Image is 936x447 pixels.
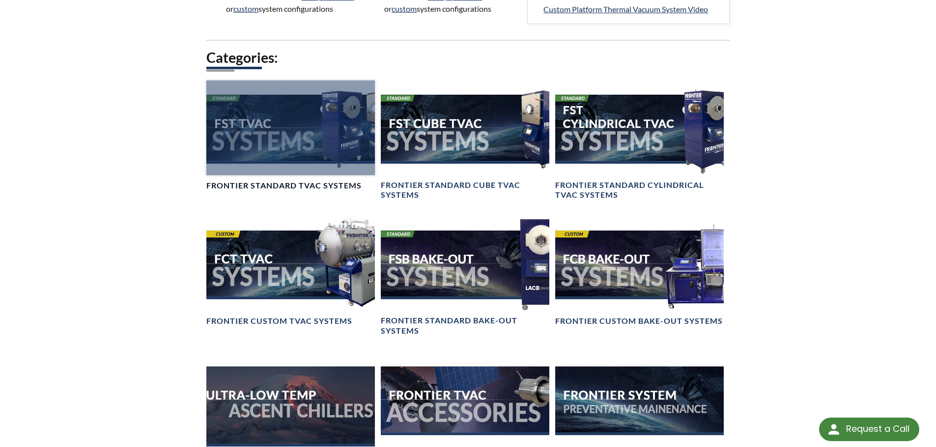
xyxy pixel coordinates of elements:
h4: Frontier Custom TVAC Systems [206,316,352,326]
h2: Categories: [206,49,730,67]
h4: Frontier Standard Bake-Out Systems [381,316,549,336]
a: custom [233,4,258,13]
a: FST Cylindrical TVAC Systems headerFrontier Standard Cylindrical TVAC Systems [555,80,724,201]
a: FST Cube TVAC Systems headerFrontier Standard Cube TVAC Systems [381,80,549,201]
a: FCB Bake-Out Systems headerFrontier Custom Bake-Out Systems [555,216,724,327]
a: FCT TVAC Systems headerFrontier Custom TVAC Systems [206,216,375,327]
h4: Frontier Standard Cube TVAC Systems [381,180,549,201]
div: Request a Call [846,418,909,440]
span: Custom Platform Thermal Vacuum System Video [543,4,708,14]
a: FSB Bake-Out Systems headerFrontier Standard Bake-Out Systems [381,216,549,337]
a: custom [392,4,417,13]
div: Request a Call [819,418,919,441]
h4: Frontier Standard Cylindrical TVAC Systems [555,180,724,201]
a: Custom Platform Thermal Vacuum System Video [543,3,721,16]
img: round button [826,421,842,437]
h4: Frontier Standard TVAC Systems [206,181,362,191]
a: FST TVAC Systems headerFrontier Standard TVAC Systems [206,80,375,191]
h4: Frontier Custom Bake-Out Systems [555,316,723,326]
